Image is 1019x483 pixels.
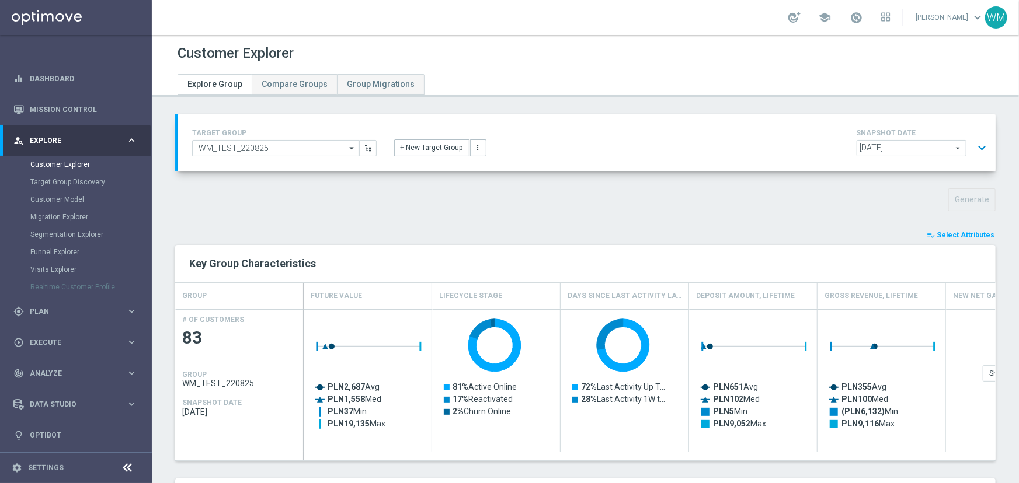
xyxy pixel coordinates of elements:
[13,368,24,379] i: track_changes
[187,79,242,89] span: Explore Group
[126,337,137,348] i: keyboard_arrow_right
[13,337,24,348] i: play_circle_outline
[30,308,126,315] span: Plan
[13,368,126,379] div: Analyze
[713,419,750,428] tspan: PLN9,052
[713,394,760,404] text: Med
[30,226,151,243] div: Segmentation Explorer
[13,369,138,378] button: track_changes Analyze keyboard_arrow_right
[328,419,370,428] tspan: PLN19,135
[126,306,137,317] i: keyboard_arrow_right
[30,94,137,125] a: Mission Control
[453,394,513,404] text: Reactivated
[13,306,24,317] i: gps_fixed
[927,231,935,239] i: playlist_add_check
[581,394,665,404] text: Last Activity 1W t…
[328,407,353,416] tspan: PLN37
[30,63,137,94] a: Dashboard
[568,286,681,306] h4: Days Since Last Activity Layer, Non Depositor
[713,382,743,391] tspan: PLN651
[30,230,121,239] a: Segmentation Explorer
[30,419,137,450] a: Optibot
[713,382,758,391] text: Avg
[30,212,121,222] a: Migration Explorer
[581,382,597,391] tspan: 72%
[192,140,359,156] input: Select Existing or Create New
[971,11,984,24] span: keyboard_arrow_down
[453,382,468,391] tspan: 81%
[13,419,137,450] div: Optibot
[262,79,328,89] span: Compare Groups
[818,11,831,24] span: school
[470,139,486,156] button: more_vert
[126,367,137,379] i: keyboard_arrow_right
[973,137,990,159] button: expand_more
[13,430,138,440] button: lightbulb Optibot
[841,382,872,391] tspan: PLN355
[328,419,385,428] text: Max
[948,188,996,211] button: Generate
[13,135,126,146] div: Explore
[30,156,151,173] div: Customer Explorer
[581,394,597,404] tspan: 28%
[182,316,244,324] h4: # OF CUSTOMERS
[13,307,138,316] div: gps_fixed Plan keyboard_arrow_right
[30,370,126,377] span: Analyze
[914,9,985,26] a: [PERSON_NAME]keyboard_arrow_down
[841,407,885,416] tspan: (PLN6,132)
[30,195,121,204] a: Customer Model
[30,261,151,278] div: Visits Explorer
[13,337,126,348] div: Execute
[30,191,151,208] div: Customer Model
[13,74,138,83] button: equalizer Dashboard
[328,394,365,404] tspan: PLN1,558
[13,73,24,84] i: equalizer
[30,247,121,257] a: Funnel Explorer
[347,79,415,89] span: Group Migrations
[13,135,24,146] i: person_search
[474,143,482,152] i: more_vert
[394,139,469,156] button: + New Target Group
[713,407,734,416] tspan: PLN5
[328,382,380,391] text: Avg
[713,419,766,428] text: Max
[937,231,994,239] span: Select Attributes
[126,398,137,409] i: keyboard_arrow_right
[841,394,872,404] tspan: PLN100
[30,278,151,296] div: Realtime Customer Profile
[841,419,879,428] tspan: PLN9,116
[30,265,121,274] a: Visits Explorer
[182,370,207,379] h4: GROUP
[713,407,747,416] text: Min
[192,126,982,159] div: TARGET GROUP arrow_drop_down + New Target Group more_vert SNAPSHOT DATE arrow_drop_down expand_more
[453,407,464,416] tspan: 2%
[30,177,121,187] a: Target Group Discovery
[182,286,207,306] h4: GROUP
[182,379,297,388] span: WM_TEST_220825
[13,338,138,347] div: play_circle_outline Execute keyboard_arrow_right
[13,105,138,114] button: Mission Control
[13,136,138,145] button: person_search Explore keyboard_arrow_right
[178,45,294,62] h1: Customer Explorer
[857,129,991,137] h4: SNAPSHOT DATE
[841,382,886,391] text: Avg
[328,382,365,391] tspan: PLN2,687
[28,464,64,471] a: Settings
[30,208,151,226] div: Migration Explorer
[13,400,138,409] button: Data Studio keyboard_arrow_right
[182,407,297,416] span: 2025-08-23
[182,327,297,349] span: 83
[328,407,367,416] text: Min
[178,74,425,94] ul: Tabs
[30,173,151,191] div: Target Group Discovery
[581,382,665,391] text: Last Activity Up T…
[453,407,511,416] text: Churn Online
[713,394,743,404] tspan: PLN102
[12,463,22,473] i: settings
[30,137,126,144] span: Explore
